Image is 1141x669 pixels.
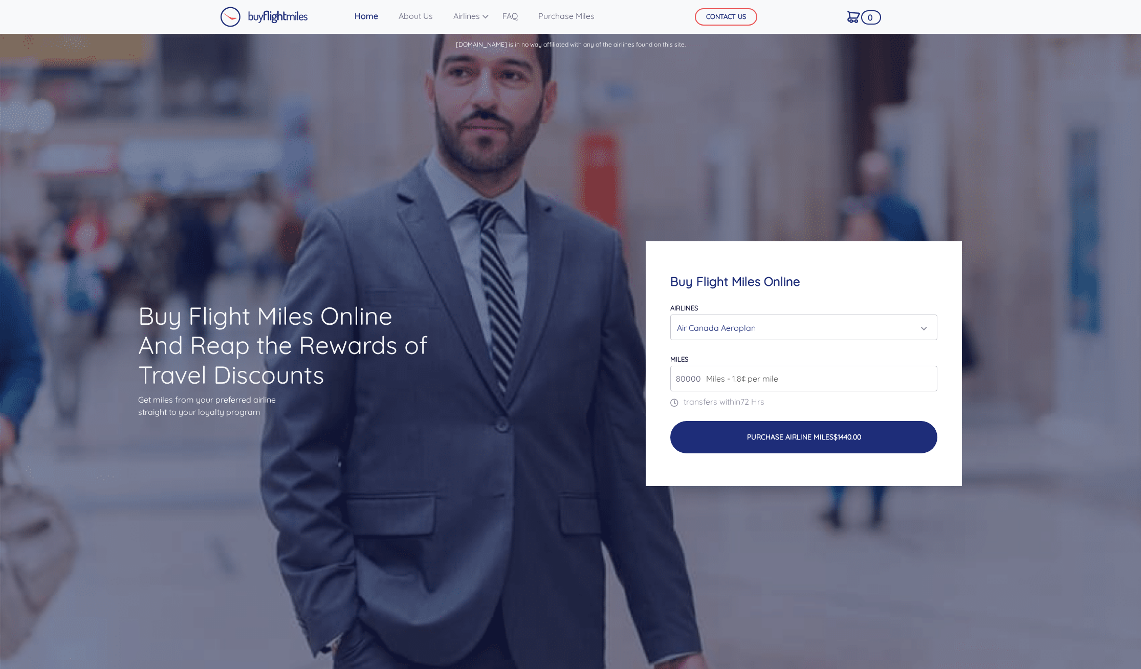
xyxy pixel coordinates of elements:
[670,355,688,363] label: miles
[843,6,864,27] a: 0
[350,6,382,26] a: Home
[701,372,778,385] span: Miles - 1.8¢ per mile
[220,7,308,27] img: Buy Flight Miles Logo
[449,6,486,26] a: Airlines
[861,10,881,25] span: 0
[670,274,938,289] h4: Buy Flight Miles Online
[740,396,764,407] span: 72 Hrs
[138,301,433,390] h1: Buy Flight Miles Online And Reap the Rewards of Travel Discounts
[670,315,938,340] button: Air Canada Aeroplan
[847,11,860,23] img: Cart
[833,432,861,442] span: $1440.00
[677,318,925,338] div: Air Canada Aeroplan
[498,6,522,26] a: FAQ
[670,395,938,408] p: transfers within
[138,393,433,418] p: Get miles from your preferred airline straight to your loyalty program
[695,8,757,26] button: CONTACT US
[534,6,599,26] a: Purchase Miles
[670,304,698,312] label: Airlines
[670,421,938,453] button: Purchase Airline Miles$1440.00
[394,6,437,26] a: About Us
[220,4,308,30] a: Buy Flight Miles Logo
